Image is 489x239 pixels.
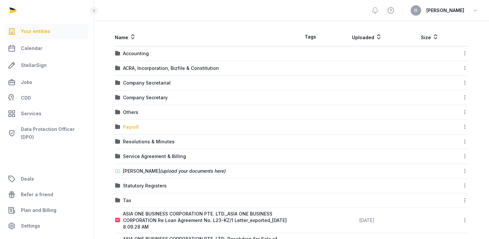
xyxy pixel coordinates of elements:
th: Size [404,28,455,46]
div: Payroll [123,124,139,130]
span: StellarSign [21,61,47,69]
div: Company Secretary [123,94,168,101]
span: (upload your documents here) [160,168,226,174]
div: Others [123,109,138,116]
span: [DATE] [359,217,374,223]
div: Company Secretarial [123,80,171,86]
div: ACRA, Incorporation, Bizfile & Constitution [123,65,219,72]
span: IS [414,8,418,12]
div: ASIA ONE BUSINESS CORPORATION PTE. LTD._ASIA ONE BUSINESS CORPORATION Re Loan Agreement No. L23-K... [123,211,291,230]
span: CDD [21,94,31,102]
div: Виджет чата [372,164,489,239]
a: Services [5,106,88,121]
th: Tags [292,28,330,46]
span: [PERSON_NAME] [426,7,464,14]
img: folder.svg [115,95,120,100]
div: Tax [123,197,131,204]
a: Your entities [5,24,88,39]
div: [PERSON_NAME] [123,168,226,174]
div: Service Agreement & Billing [123,153,186,160]
iframe: Chat Widget [372,164,489,239]
div: Resolutions & Minutes [123,138,175,145]
a: StellarSign [5,57,88,73]
a: Data Protection Officer (DPO) [5,123,88,144]
a: Settings [5,218,88,234]
img: folder.svg [115,110,120,115]
img: folder.svg [115,183,120,188]
div: Accounting [123,50,149,57]
span: Data Protection Officer (DPO) [21,125,86,141]
span: Calendar [21,44,42,52]
span: Settings [21,222,40,230]
a: Jobs [5,74,88,90]
img: folder-upload.svg [115,168,120,174]
th: Uploaded [329,28,404,46]
a: Refer a friend [5,187,88,202]
img: folder.svg [115,66,120,71]
a: Plan and Billing [5,202,88,218]
span: Deals [21,175,34,183]
img: pdf.svg [115,218,120,223]
img: folder.svg [115,51,120,56]
span: Your entities [21,27,50,35]
a: CDD [5,91,88,104]
img: folder.svg [115,139,120,144]
img: folder.svg [115,154,120,159]
img: folder.svg [115,80,120,86]
th: Name [115,28,292,46]
a: Deals [5,171,88,187]
span: Plan and Billing [21,206,56,214]
span: Refer a friend [21,191,53,199]
img: folder.svg [115,198,120,203]
img: folder.svg [115,124,120,130]
div: Statutory Registers [123,183,167,189]
span: Services [21,110,41,118]
button: IS [411,5,421,16]
a: Calendar [5,40,88,56]
span: Jobs [21,78,32,86]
